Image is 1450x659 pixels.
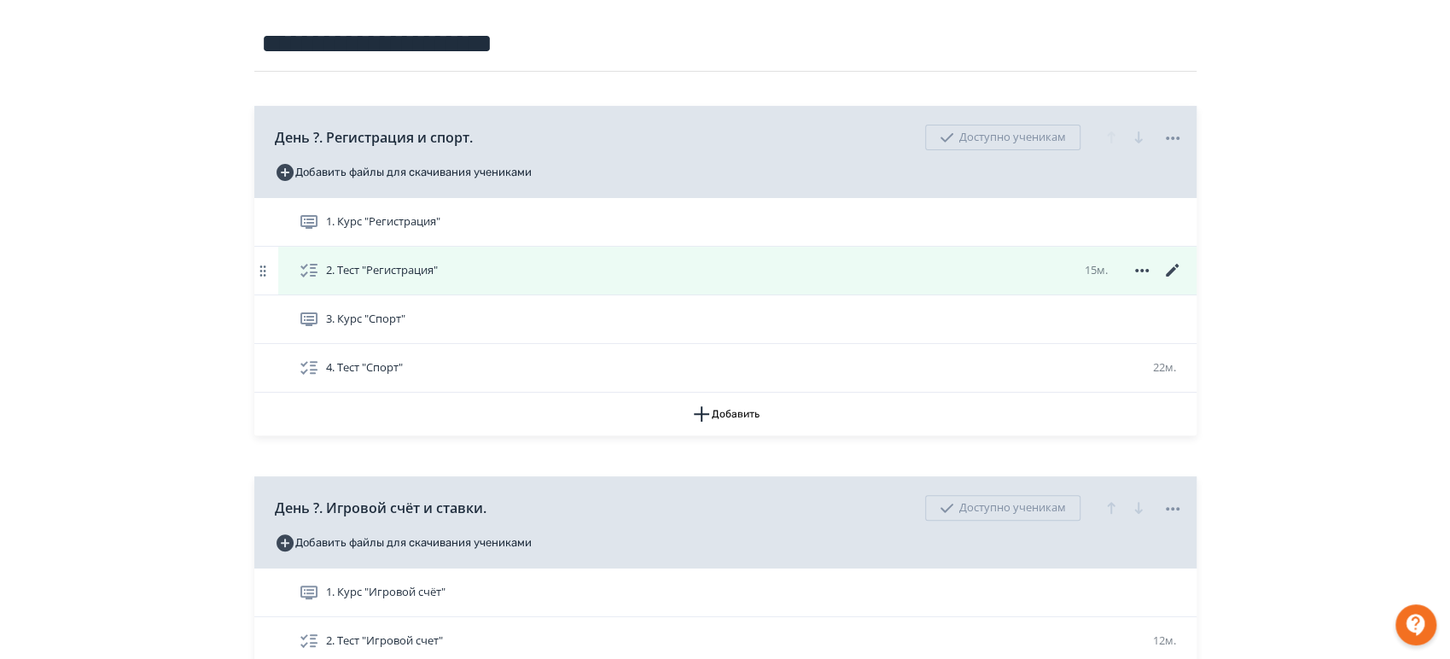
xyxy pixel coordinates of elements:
div: 1. Курс "Регистрация" [254,198,1197,247]
div: 2. Тест "Регистрация"15м. [254,247,1197,295]
div: 4. Тест "Спорт"22м. [254,344,1197,393]
span: 2. Тест "Игровой счет" [326,633,443,650]
span: 12м. [1153,633,1176,648]
button: Добавить [254,393,1197,435]
div: Доступно ученикам [925,495,1080,521]
span: 1. Курс "Игровой счёт" [326,584,445,601]
span: 2. Тест "Регистрация" [326,262,438,279]
button: Добавить файлы для скачивания учениками [275,529,532,557]
div: 1. Курс "Игровой счёт" [254,569,1197,617]
div: 3. Курс "Спорт" [254,295,1197,344]
span: День ?. Регистрация и спорт. [275,127,473,148]
span: 15м. [1085,262,1108,277]
span: 22м. [1153,359,1176,375]
button: Добавить файлы для скачивания учениками [275,159,532,186]
div: Доступно ученикам [925,125,1080,150]
span: 3. Курс "Спорт" [326,311,405,328]
span: 1. Курс "Регистрация" [326,213,440,230]
span: День ?. Игровой счёт и ставки. [275,498,486,518]
span: 4. Тест "Спорт" [326,359,403,376]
